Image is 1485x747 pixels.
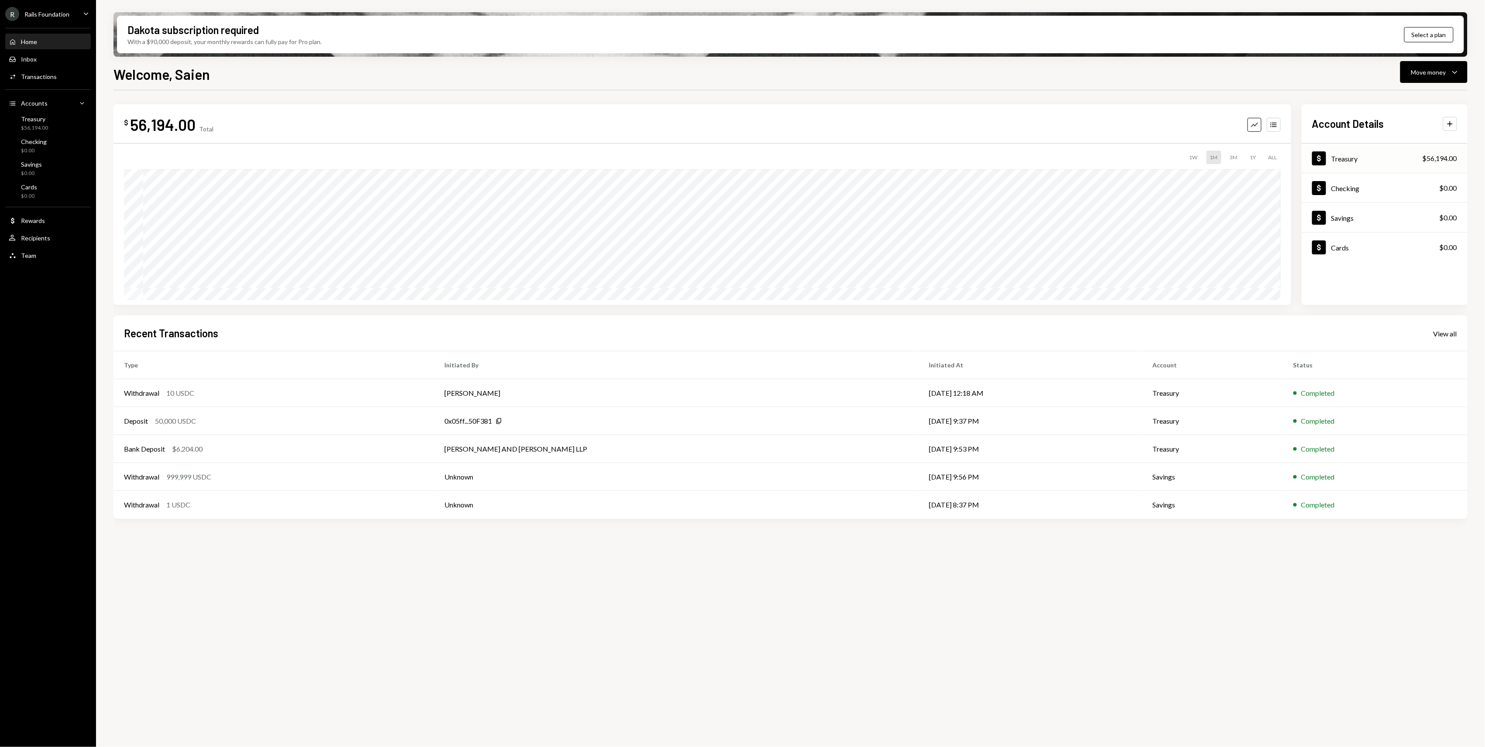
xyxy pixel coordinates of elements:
div: $0.00 [1440,242,1457,253]
div: Checking [1331,184,1360,192]
a: Home [5,34,91,49]
td: Treasury [1142,379,1283,407]
div: Move money [1411,68,1446,77]
td: [PERSON_NAME] [434,379,918,407]
h1: Welcome, Saien [113,65,210,83]
div: Rewards [21,217,45,224]
th: Initiated By [434,351,918,379]
a: Checking$0.00 [1302,173,1468,202]
h2: Account Details [1312,117,1384,131]
td: Treasury [1142,435,1283,463]
a: Treasury$56,194.00 [5,113,91,134]
div: 1 USDC [166,500,190,510]
div: Cards [1331,243,1349,252]
div: View all [1433,329,1457,338]
div: Transactions [21,73,57,80]
a: Treasury$56,194.00 [1302,144,1468,173]
a: Cards$0.00 [5,181,91,202]
div: $56,194.00 [21,124,48,132]
div: $0.00 [21,192,37,200]
div: Withdrawal [124,472,159,482]
a: Team [5,247,91,263]
td: [PERSON_NAME] AND [PERSON_NAME] LLP [434,435,918,463]
div: Savings [21,161,42,168]
div: 50,000 USDC [155,416,196,426]
div: Accounts [21,99,48,107]
div: Treasury [21,115,48,123]
div: R [5,7,19,21]
a: Rewards [5,212,91,228]
div: Cards [21,183,37,191]
div: $56,194.00 [1423,153,1457,164]
div: Recipients [21,234,50,242]
div: Treasury [1331,154,1358,163]
div: $0.00 [21,170,42,177]
div: Total [199,125,213,133]
div: 1M [1207,151,1221,164]
div: $6,204.00 [172,444,203,454]
a: Savings$0.00 [5,158,91,179]
td: [DATE] 9:56 PM [918,463,1142,491]
button: Select a plan [1404,27,1454,42]
a: Transactions [5,69,91,84]
div: Rails Foundation [24,10,69,18]
th: Account [1142,351,1283,379]
div: Completed [1301,416,1335,426]
div: 1Y [1247,151,1260,164]
td: [DATE] 8:37 PM [918,491,1142,519]
td: Savings [1142,463,1283,491]
div: Savings [1331,214,1354,222]
div: Deposit [124,416,148,426]
div: 1W [1186,151,1201,164]
a: Inbox [5,51,91,67]
th: Type [113,351,434,379]
div: Withdrawal [124,388,159,398]
div: $ [124,118,128,127]
td: [DATE] 12:18 AM [918,379,1142,407]
div: Withdrawal [124,500,159,510]
td: Unknown [434,463,918,491]
div: Checking [21,138,47,145]
td: Savings [1142,491,1283,519]
a: View all [1433,329,1457,338]
div: Bank Deposit [124,444,165,454]
div: 999,999 USDC [166,472,211,482]
div: 3M [1227,151,1241,164]
a: Checking$0.00 [5,135,91,156]
button: Move money [1400,61,1468,83]
div: Completed [1301,388,1335,398]
div: ALL [1265,151,1281,164]
div: Inbox [21,55,37,63]
td: Unknown [434,491,918,519]
div: Home [21,38,37,45]
div: Completed [1301,444,1335,454]
a: Savings$0.00 [1302,203,1468,232]
div: 10 USDC [166,388,194,398]
th: Initiated At [918,351,1142,379]
div: 56,194.00 [130,115,196,134]
a: Accounts [5,95,91,111]
div: $0.00 [1440,212,1457,223]
a: Cards$0.00 [1302,233,1468,262]
div: Team [21,252,36,259]
td: Treasury [1142,407,1283,435]
h2: Recent Transactions [124,326,218,340]
div: Completed [1301,472,1335,482]
div: Completed [1301,500,1335,510]
div: 0x05ff...50F381 [444,416,492,426]
td: [DATE] 9:37 PM [918,407,1142,435]
td: [DATE] 9:53 PM [918,435,1142,463]
div: Dakota subscription required [127,23,259,37]
div: $0.00 [1440,183,1457,193]
th: Status [1283,351,1468,379]
a: Recipients [5,230,91,246]
div: $0.00 [21,147,47,154]
div: With a $90,000 deposit, your monthly rewards can fully pay for Pro plan. [127,37,322,46]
